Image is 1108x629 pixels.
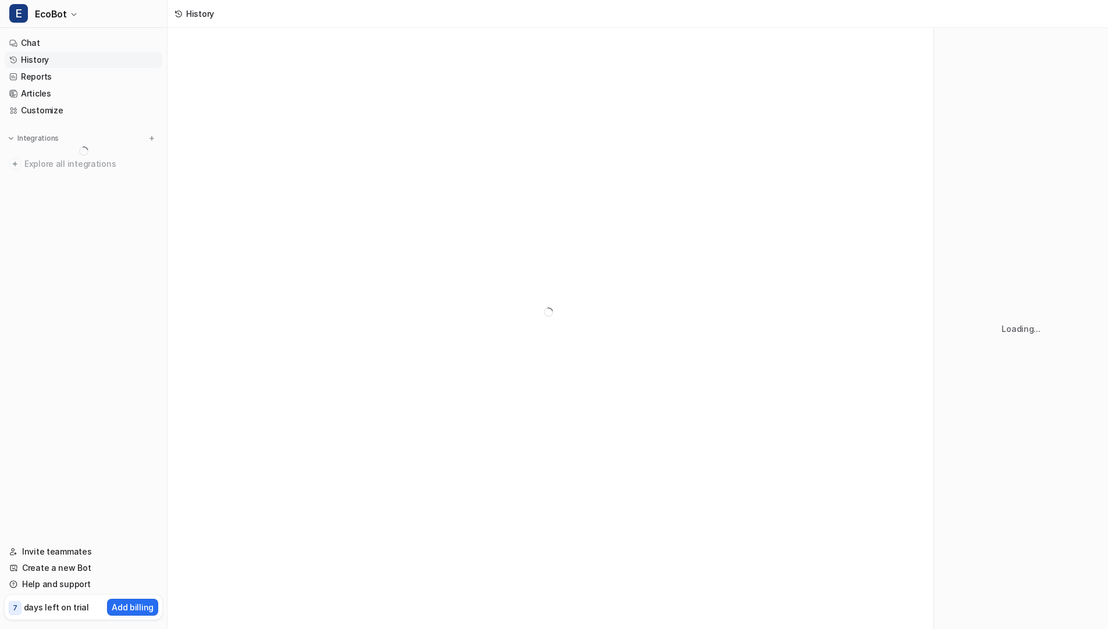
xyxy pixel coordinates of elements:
[5,85,162,102] a: Articles
[35,6,67,22] span: EcoBot
[17,134,59,143] p: Integrations
[107,599,158,616] button: Add billing
[5,156,162,172] a: Explore all integrations
[5,35,162,51] a: Chat
[24,155,158,173] span: Explore all integrations
[13,603,17,613] p: 7
[9,4,28,23] span: E
[5,544,162,560] a: Invite teammates
[186,8,214,20] div: History
[112,601,154,613] p: Add billing
[7,134,15,142] img: expand menu
[24,601,89,613] p: days left on trial
[9,158,21,170] img: explore all integrations
[5,69,162,85] a: Reports
[148,134,156,142] img: menu_add.svg
[5,133,62,144] button: Integrations
[1002,323,1040,335] p: Loading...
[5,52,162,68] a: History
[5,576,162,592] a: Help and support
[5,102,162,119] a: Customize
[5,560,162,576] a: Create a new Bot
